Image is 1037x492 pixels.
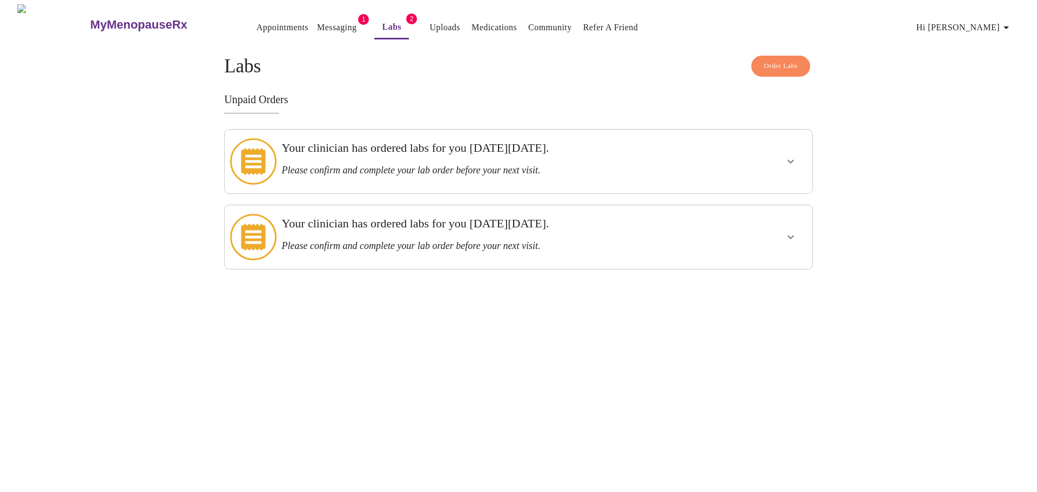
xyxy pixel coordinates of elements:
button: show more [778,224,804,250]
h3: Unpaid Orders [224,93,813,106]
a: Labs [382,19,402,35]
button: Medications [467,17,521,38]
h3: MyMenopauseRx [90,18,187,32]
a: Uploads [429,20,460,35]
img: MyMenopauseRx Logo [17,4,89,45]
button: Appointments [252,17,313,38]
button: show more [778,149,804,174]
button: Uploads [425,17,464,38]
button: Order Labs [751,56,810,77]
h3: Your clinician has ordered labs for you [DATE][DATE]. [281,217,698,231]
a: Refer a Friend [583,20,638,35]
span: 2 [406,14,417,24]
button: Labs [374,16,409,39]
span: Order Labs [764,60,798,72]
span: 1 [358,14,369,25]
a: Messaging [317,20,356,35]
a: Community [528,20,572,35]
h3: Please confirm and complete your lab order before your next visit. [281,165,698,176]
h3: Please confirm and complete your lab order before your next visit. [281,240,698,252]
h3: Your clinician has ordered labs for you [DATE][DATE]. [281,141,698,155]
button: Community [524,17,576,38]
a: Medications [472,20,517,35]
span: Hi [PERSON_NAME] [917,20,1013,35]
a: MyMenopauseRx [89,6,231,44]
button: Messaging [313,17,361,38]
button: Refer a Friend [579,17,643,38]
button: Hi [PERSON_NAME] [912,17,1017,38]
a: Appointments [257,20,308,35]
h4: Labs [224,56,813,77]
